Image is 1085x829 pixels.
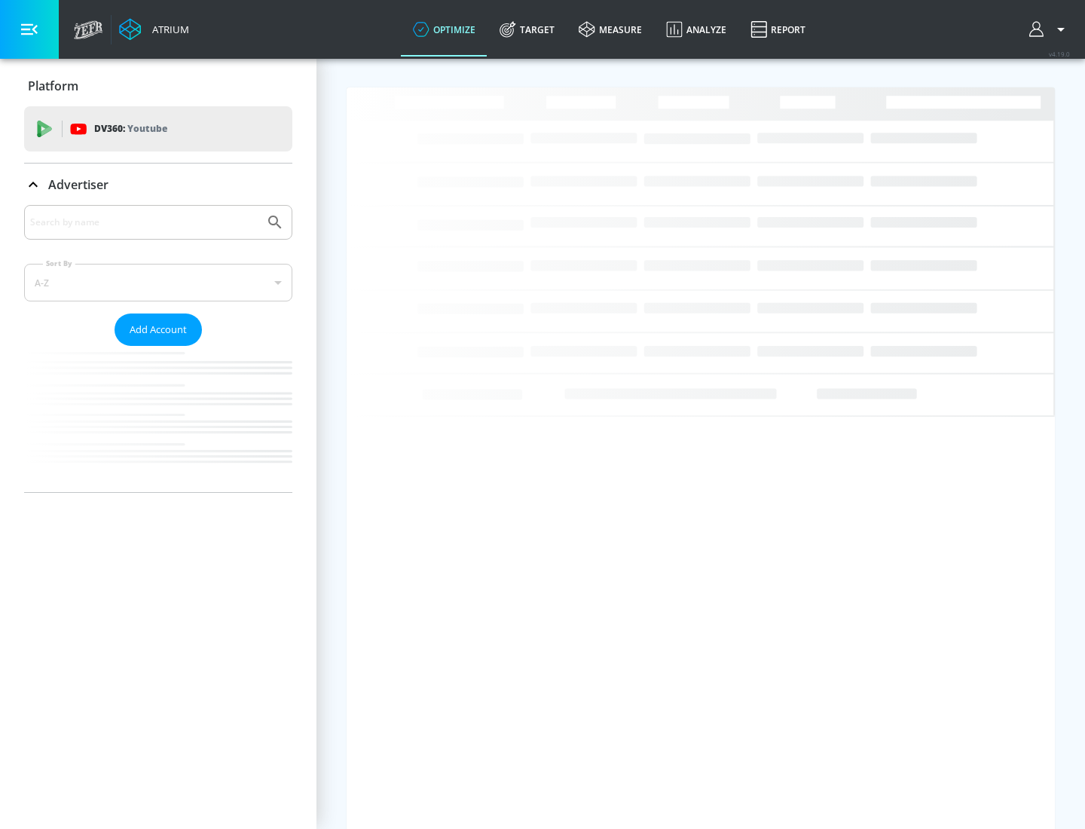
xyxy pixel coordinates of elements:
a: measure [567,2,654,57]
a: Atrium [119,18,189,41]
span: Add Account [130,321,187,338]
p: DV360: [94,121,167,137]
a: Analyze [654,2,738,57]
a: Report [738,2,818,57]
span: v 4.19.0 [1049,50,1070,58]
a: optimize [401,2,487,57]
button: Add Account [115,314,202,346]
input: Search by name [30,213,258,232]
p: Platform [28,78,78,94]
div: DV360: Youtube [24,106,292,151]
a: Target [487,2,567,57]
p: Youtube [127,121,167,136]
label: Sort By [43,258,75,268]
div: Advertiser [24,205,292,492]
div: Platform [24,65,292,107]
p: Advertiser [48,176,108,193]
nav: list of Advertiser [24,346,292,492]
div: Advertiser [24,164,292,206]
div: A-Z [24,264,292,301]
div: Atrium [146,23,189,36]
